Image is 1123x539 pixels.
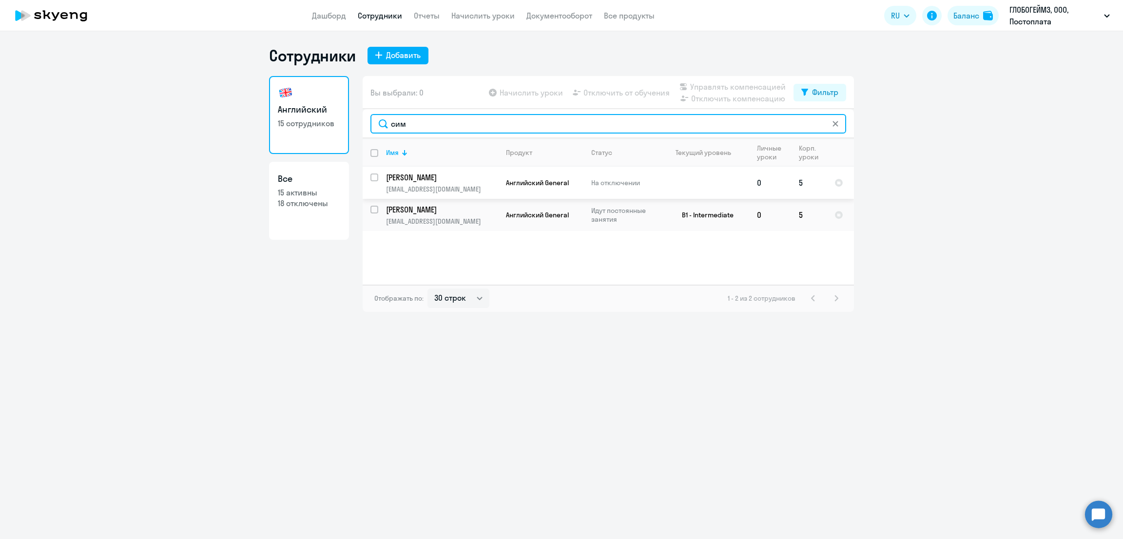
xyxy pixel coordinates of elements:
[358,11,402,20] a: Сотрудники
[451,11,515,20] a: Начислить уроки
[526,11,592,20] a: Документооборот
[757,144,782,161] div: Личные уроки
[1005,4,1115,27] button: ГЛОБОГЕЙМЗ, ООО, Постоплата
[676,148,731,157] div: Текущий уровень
[891,10,900,21] span: RU
[799,144,826,161] div: Корп. уроки
[604,11,655,20] a: Все продукты
[506,148,583,157] div: Продукт
[791,199,827,231] td: 5
[791,167,827,199] td: 5
[269,76,349,154] a: Английский15 сотрудников
[948,6,999,25] button: Балансbalance
[269,162,349,240] a: Все15 активны18 отключены
[278,198,340,209] p: 18 отключены
[386,217,498,226] p: [EMAIL_ADDRESS][DOMAIN_NAME]
[757,144,791,161] div: Личные уроки
[386,172,496,183] p: [PERSON_NAME]
[591,206,658,224] p: Идут постоянные занятия
[374,294,424,303] span: Отображать по:
[368,47,428,64] button: Добавить
[370,87,424,98] span: Вы выбрали: 0
[506,211,569,219] span: Английский General
[591,178,658,187] p: На отключении
[728,294,795,303] span: 1 - 2 из 2 сотрудников
[386,204,496,215] p: [PERSON_NAME]
[591,148,612,157] div: Статус
[983,11,993,20] img: balance
[386,204,498,215] a: [PERSON_NAME]
[278,103,340,116] h3: Английский
[884,6,916,25] button: RU
[278,118,340,129] p: 15 сотрудников
[386,148,399,157] div: Имя
[312,11,346,20] a: Дашборд
[386,185,498,193] p: [EMAIL_ADDRESS][DOMAIN_NAME]
[1009,4,1100,27] p: ГЛОБОГЕЙМЗ, ООО, Постоплата
[666,148,749,157] div: Текущий уровень
[278,173,340,185] h3: Все
[506,178,569,187] span: Английский General
[386,49,421,61] div: Добавить
[278,85,293,100] img: english
[749,167,791,199] td: 0
[269,46,356,65] h1: Сотрудники
[386,172,498,183] a: [PERSON_NAME]
[799,144,818,161] div: Корп. уроки
[794,84,846,101] button: Фильтр
[506,148,532,157] div: Продукт
[953,10,979,21] div: Баланс
[812,86,838,98] div: Фильтр
[386,148,498,157] div: Имя
[278,187,340,198] p: 15 активны
[749,199,791,231] td: 0
[414,11,440,20] a: Отчеты
[370,114,846,134] input: Поиск по имени, email, продукту или статусу
[658,199,749,231] td: B1 - Intermediate
[591,148,658,157] div: Статус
